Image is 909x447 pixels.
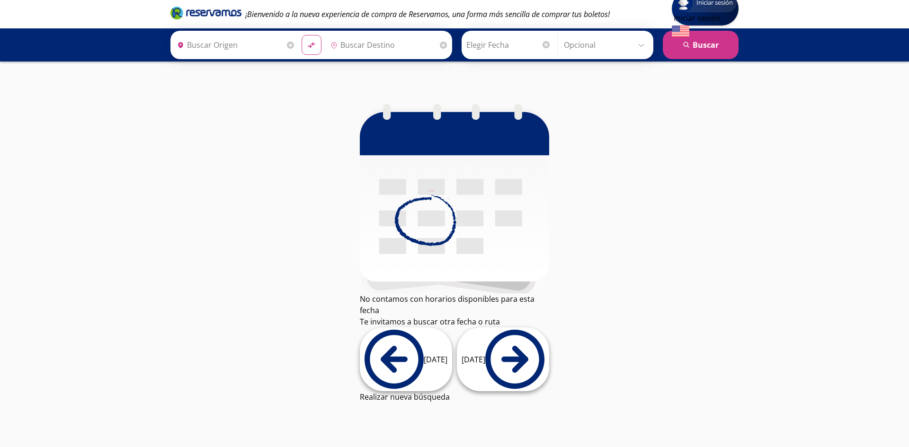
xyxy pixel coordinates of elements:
[170,6,241,23] a: Brand Logo
[173,33,285,57] input: Buscar Origen
[462,354,485,365] span: [DATE]
[564,33,649,57] input: Opcional
[424,354,447,365] span: [DATE]
[672,26,689,37] button: English
[245,9,610,19] em: ¡Bienvenido a la nueva experiencia de compra de Reservamos, una forma más sencilla de comprar tus...
[457,327,549,391] button: [DATE]
[360,327,452,391] button: [DATE]
[360,391,450,403] button: Realizar nueva búsqueda
[674,12,737,24] p: Iniciar sesión
[360,316,549,327] p: Te invitamos a buscar otra fecha o ruta
[327,33,438,57] input: Buscar Destino
[466,33,551,57] input: Elegir Fecha
[170,6,241,20] i: Brand Logo
[360,293,549,316] div: No contamos con horarios disponibles para esta fecha
[663,31,739,59] button: Buscar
